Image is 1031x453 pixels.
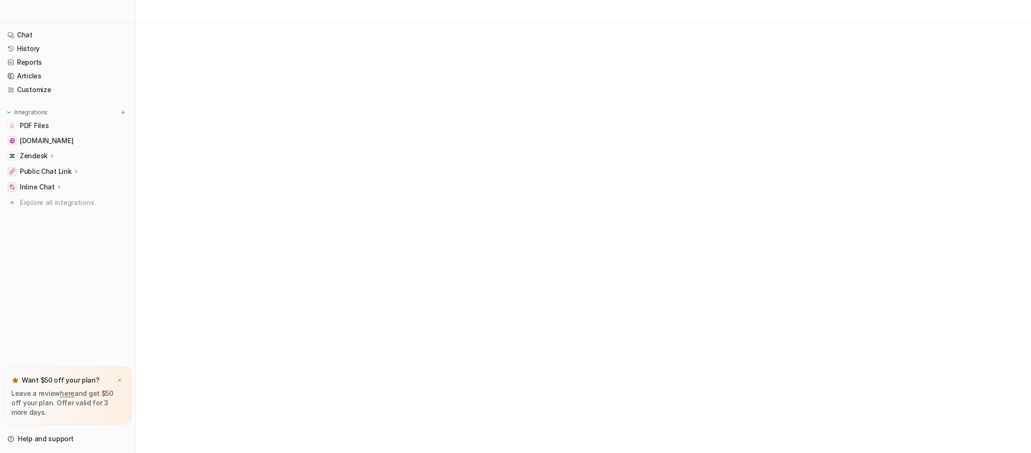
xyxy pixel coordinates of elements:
img: menu_add.svg [120,109,127,116]
span: Explore all integrations [20,195,128,210]
p: Leave a review and get $50 off your plan. Offer valid for 3 more days. [11,389,124,417]
p: Public Chat Link [20,167,72,176]
button: Integrations [4,108,51,117]
img: PDF Files [9,123,15,128]
span: PDF Files [20,121,49,130]
img: status.gem.com [9,138,15,144]
a: Reports [4,56,132,69]
p: Want $50 off your plan? [22,376,100,385]
img: Inline Chat [9,184,15,190]
a: PDF FilesPDF Files [4,119,132,132]
a: here [60,389,75,397]
span: [DOMAIN_NAME] [20,136,73,145]
a: Help and support [4,432,132,445]
p: Zendesk [20,151,48,161]
a: Customize [4,83,132,96]
img: explore all integrations [8,198,17,207]
img: star [11,376,19,384]
a: Articles [4,69,132,83]
a: History [4,42,132,55]
a: status.gem.com[DOMAIN_NAME] [4,134,132,147]
img: expand menu [6,109,12,116]
img: x [117,377,122,384]
a: Explore all integrations [4,196,132,209]
p: Inline Chat [20,182,55,192]
img: Zendesk [9,153,15,159]
a: Chat [4,28,132,42]
p: Integrations [14,109,48,116]
img: Public Chat Link [9,169,15,174]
